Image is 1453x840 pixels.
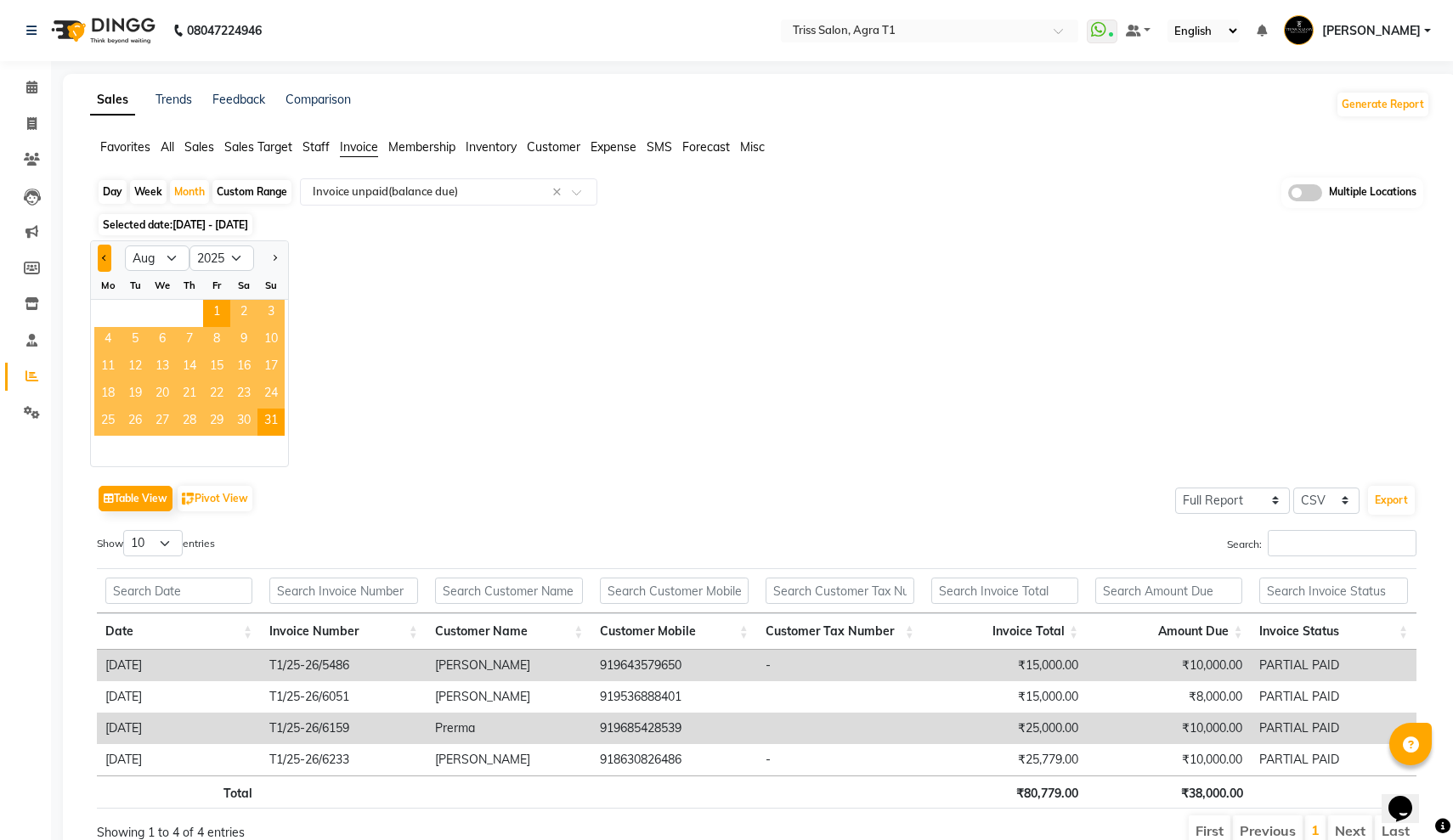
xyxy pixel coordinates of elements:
td: ₹8,000.00 [1087,681,1251,713]
span: 3 [257,300,285,327]
span: 7 [176,327,203,354]
b: 08047224946 [187,7,262,54]
td: PARTIAL PAID [1251,713,1416,744]
span: 24 [257,381,285,409]
td: 919643579650 [591,650,757,681]
div: Th [176,272,203,299]
label: Search: [1227,530,1416,556]
div: Wednesday, August 6, 2025 [149,327,176,354]
div: Friday, August 22, 2025 [203,381,230,409]
th: ₹80,779.00 [923,775,1087,809]
span: Inventory [466,139,517,155]
span: Selected date: [99,214,252,235]
a: Feedback [212,92,265,107]
span: Membership [388,139,455,155]
td: [PERSON_NAME] [427,681,592,713]
div: Week [130,180,167,204]
th: Total [97,775,261,809]
div: Sa [230,272,257,299]
input: Search: [1268,530,1416,556]
span: 8 [203,327,230,354]
div: Friday, August 15, 2025 [203,354,230,381]
span: Customer [527,139,580,155]
button: Generate Report [1337,93,1428,116]
div: Monday, August 4, 2025 [94,327,122,354]
th: Invoice Number: activate to sort column ascending [261,613,427,650]
span: 9 [230,327,257,354]
input: Search Customer Name [435,578,584,604]
img: logo [43,7,160,54]
span: Favorites [100,139,150,155]
div: Friday, August 1, 2025 [203,300,230,327]
span: Invoice [340,139,378,155]
span: All [161,139,174,155]
span: 21 [176,381,203,409]
input: Search Invoice Total [931,578,1078,604]
span: 6 [149,327,176,354]
a: 1 [1311,821,1320,838]
div: Monday, August 25, 2025 [94,409,122,436]
span: 23 [230,381,257,409]
td: T1/25-26/6233 [261,744,427,775]
div: Custom Range [212,180,291,204]
span: [PERSON_NAME] [1322,22,1421,40]
span: 20 [149,381,176,409]
div: Saturday, August 30, 2025 [230,409,257,436]
label: Show entries [97,530,215,556]
div: Thursday, August 7, 2025 [176,327,203,354]
div: Tu [122,272,149,299]
span: 28 [176,409,203,436]
div: Su [257,272,285,299]
div: We [149,272,176,299]
span: 30 [230,409,257,436]
span: 10 [257,327,285,354]
div: Wednesday, August 13, 2025 [149,354,176,381]
div: Saturday, August 9, 2025 [230,327,257,354]
div: Sunday, August 31, 2025 [257,409,285,436]
div: Monday, August 18, 2025 [94,381,122,409]
td: [PERSON_NAME] [427,744,592,775]
select: Showentries [123,530,183,556]
span: Clear all [552,183,567,201]
button: Previous month [98,245,111,272]
span: Sales Target [224,139,292,155]
span: Sales [184,139,214,155]
input: Search Customer Mobile [600,578,749,604]
button: Next month [268,245,281,272]
td: - [757,650,923,681]
span: 19 [122,381,149,409]
iframe: chat widget [1382,772,1436,823]
img: Rohit Maheshwari [1284,15,1314,45]
div: Sunday, August 3, 2025 [257,300,285,327]
td: ₹10,000.00 [1087,744,1251,775]
td: [DATE] [97,650,261,681]
th: Date: activate to sort column ascending [97,613,261,650]
div: Day [99,180,127,204]
div: Saturday, August 2, 2025 [230,300,257,327]
div: Thursday, August 14, 2025 [176,354,203,381]
th: Customer Name: activate to sort column ascending [427,613,592,650]
div: Wednesday, August 27, 2025 [149,409,176,436]
img: pivot.png [182,493,195,505]
input: Search Invoice Number [269,578,418,604]
div: Fr [203,272,230,299]
span: 22 [203,381,230,409]
a: Comparison [286,92,351,107]
div: Tuesday, August 26, 2025 [122,409,149,436]
span: 16 [230,354,257,381]
td: [PERSON_NAME] [427,650,592,681]
td: PARTIAL PAID [1251,681,1416,713]
th: Customer Tax Number: activate to sort column ascending [757,613,923,650]
a: Sales [90,85,135,116]
div: Tuesday, August 19, 2025 [122,381,149,409]
td: [DATE] [97,713,261,744]
div: Saturday, August 23, 2025 [230,381,257,409]
div: Sunday, August 10, 2025 [257,327,285,354]
span: Expense [591,139,636,155]
th: Invoice Status: activate to sort column ascending [1251,613,1416,650]
div: Monday, August 11, 2025 [94,354,122,381]
a: Trends [155,92,192,107]
div: Wednesday, August 20, 2025 [149,381,176,409]
div: Mo [94,272,122,299]
span: [DATE] - [DATE] [172,218,248,231]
